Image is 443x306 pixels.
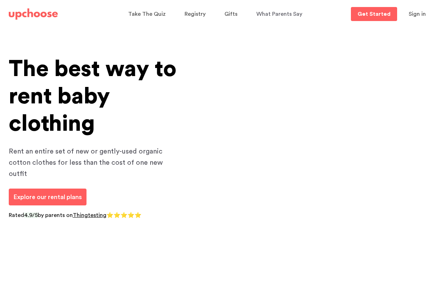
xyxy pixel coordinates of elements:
[400,7,435,21] button: Sign in
[9,212,24,218] span: Rated
[358,11,390,17] p: Get Started
[409,11,426,17] span: Sign in
[24,212,38,218] span: 4.9/5
[9,146,177,179] p: Rent an entire set of new or gently-used organic cotton clothes for less than the cost of one new...
[106,212,141,218] span: ⭐⭐⭐⭐⭐
[185,11,206,17] span: Registry
[9,189,86,205] a: Explore our rental plans
[9,8,58,20] img: UpChoose
[224,11,237,17] span: Gifts
[9,58,176,135] span: The best way to rent baby clothing
[351,7,397,21] a: Get Started
[185,7,208,21] a: Registry
[9,7,58,21] a: UpChoose
[256,7,304,21] a: What Parents Say
[13,194,82,200] span: Explore our rental plans
[128,7,168,21] a: Take The Quiz
[38,212,73,218] span: by parents on
[224,7,240,21] a: Gifts
[128,11,166,17] span: Take The Quiz
[73,212,106,218] a: Thingtesting
[256,11,302,17] span: What Parents Say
